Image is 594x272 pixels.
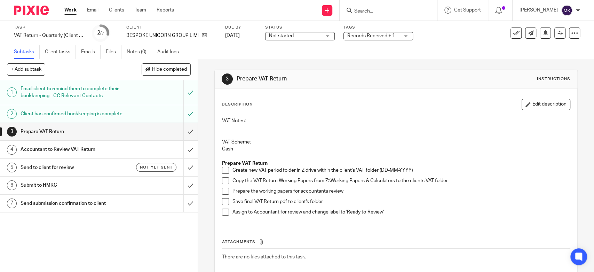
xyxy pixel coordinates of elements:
[7,199,17,208] div: 7
[140,164,173,170] span: Not yet sent
[106,45,121,59] a: Files
[225,25,256,30] label: Due by
[454,8,481,13] span: Get Support
[520,7,558,14] p: [PERSON_NAME]
[21,126,125,137] h1: Prepare VAT Return
[232,177,570,184] p: Copy the VAT Return Working Papers from Z:\Working Papers & Calculators to the clients VAT folder
[21,84,125,101] h1: Email client to remind them to complete their bookkeeping - CC Relevant Contacts
[7,127,17,137] div: 3
[21,109,125,119] h1: Client has confirmed bookkeeping is complete
[232,198,570,205] p: Save final VAT Return pdf to client's folder
[222,146,570,153] p: Cash
[126,25,216,30] label: Client
[14,6,49,15] img: Pixie
[222,117,570,124] p: VAT Notes:
[7,87,17,97] div: 1
[522,99,570,110] button: Edit description
[100,31,104,35] small: /7
[14,32,84,39] div: VAT Return - Quarterly (Client Bookkeeping) - May - July, 2025
[7,145,17,155] div: 4
[135,7,146,14] a: Team
[347,33,395,38] span: Records Received + 1
[157,45,184,59] a: Audit logs
[157,7,174,14] a: Reports
[222,240,255,244] span: Attachments
[7,63,45,75] button: + Add subtask
[265,25,335,30] label: Status
[537,76,570,82] div: Instructions
[21,180,125,191] h1: Submit to HMRC
[14,25,84,30] label: Task
[561,5,572,16] img: svg%3E
[126,32,198,39] p: BESPOKE UNICORN GROUP LIMITED
[21,144,125,155] h1: Accountant to Review VAT Return
[81,45,101,59] a: Emails
[225,33,240,38] span: [DATE]
[152,67,187,72] span: Hide completed
[87,7,98,14] a: Email
[232,209,570,216] p: Assign to Accountant for review and change label to 'Ready to Review'
[222,73,233,85] div: 3
[7,180,17,190] div: 6
[232,188,570,195] p: Prepare the working papers for accountants review
[222,102,253,107] p: Description
[127,45,152,59] a: Notes (0)
[109,7,124,14] a: Clients
[142,63,191,75] button: Hide completed
[222,255,306,259] span: There are no files attached to this task.
[354,8,416,15] input: Search
[14,32,84,39] div: VAT Return - Quarterly (Client Bookkeeping) - [DATE] - [DATE]
[7,109,17,119] div: 2
[7,163,17,172] div: 5
[237,75,411,83] h1: Prepare VAT Return
[64,7,77,14] a: Work
[222,161,268,166] strong: Prepare VAT Return
[269,33,294,38] span: Not started
[232,167,570,174] p: Create new VAT period folder in Z drive within the client's VAT folder (DD-MM-YYYY)
[21,162,125,173] h1: Send to client for review
[21,198,125,209] h1: Send submission confirmation to client
[222,139,570,146] p: VAT Scheme:
[343,25,413,30] label: Tags
[45,45,76,59] a: Client tasks
[97,29,104,37] div: 2
[14,45,40,59] a: Subtasks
